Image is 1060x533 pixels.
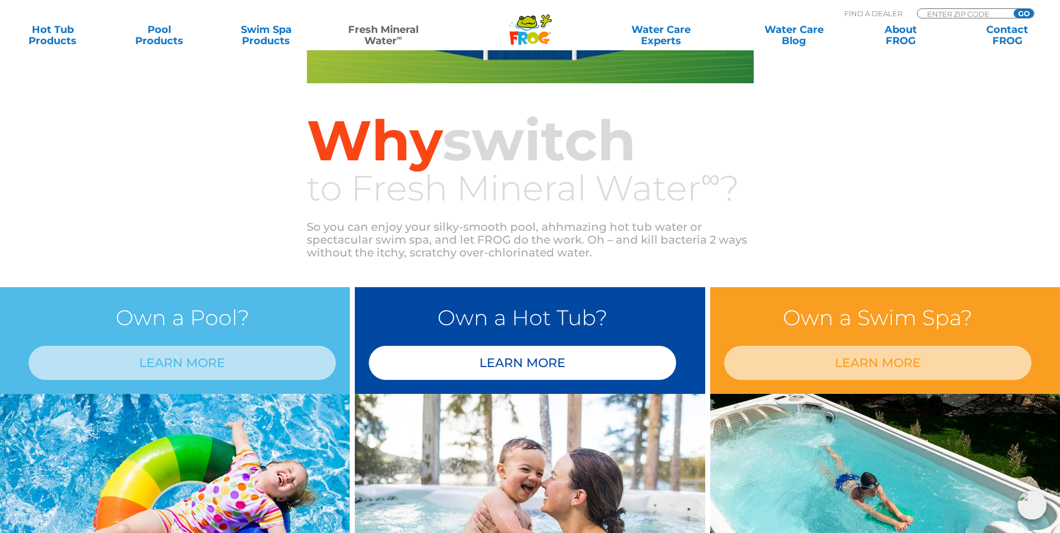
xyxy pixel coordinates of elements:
a: Water CareBlog [752,24,835,46]
h3: Own a Swim Spa? [724,301,1032,335]
a: ContactFROG [966,24,1049,46]
a: Hot TubProducts [11,24,94,46]
h3: to Fresh Mineral Water ? [307,169,754,207]
a: LEARN MORE [724,346,1032,380]
h2: switch [307,111,754,169]
a: Swim SpaProducts [225,24,308,46]
img: openIcon [1018,491,1047,520]
h3: Own a Hot Tub? [369,301,676,335]
a: LEARN MORE [28,346,336,380]
a: PoolProducts [118,24,201,46]
a: AboutFROG [859,24,942,46]
p: Find A Dealer [844,8,902,18]
input: GO [1014,9,1034,18]
a: LEARN MORE [369,346,676,380]
input: Zip Code Form [926,9,1001,18]
p: So you can enjoy your silky-smooth pool, ahhmazing hot tub water or spectacular swim spa, and let... [307,221,754,259]
a: Water CareExperts [594,24,729,46]
sup: ∞ [701,162,720,194]
h3: Own a Pool? [28,301,336,335]
sup: ∞ [397,33,402,42]
a: Fresh MineralWater∞ [331,24,435,46]
span: Why [307,106,443,174]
